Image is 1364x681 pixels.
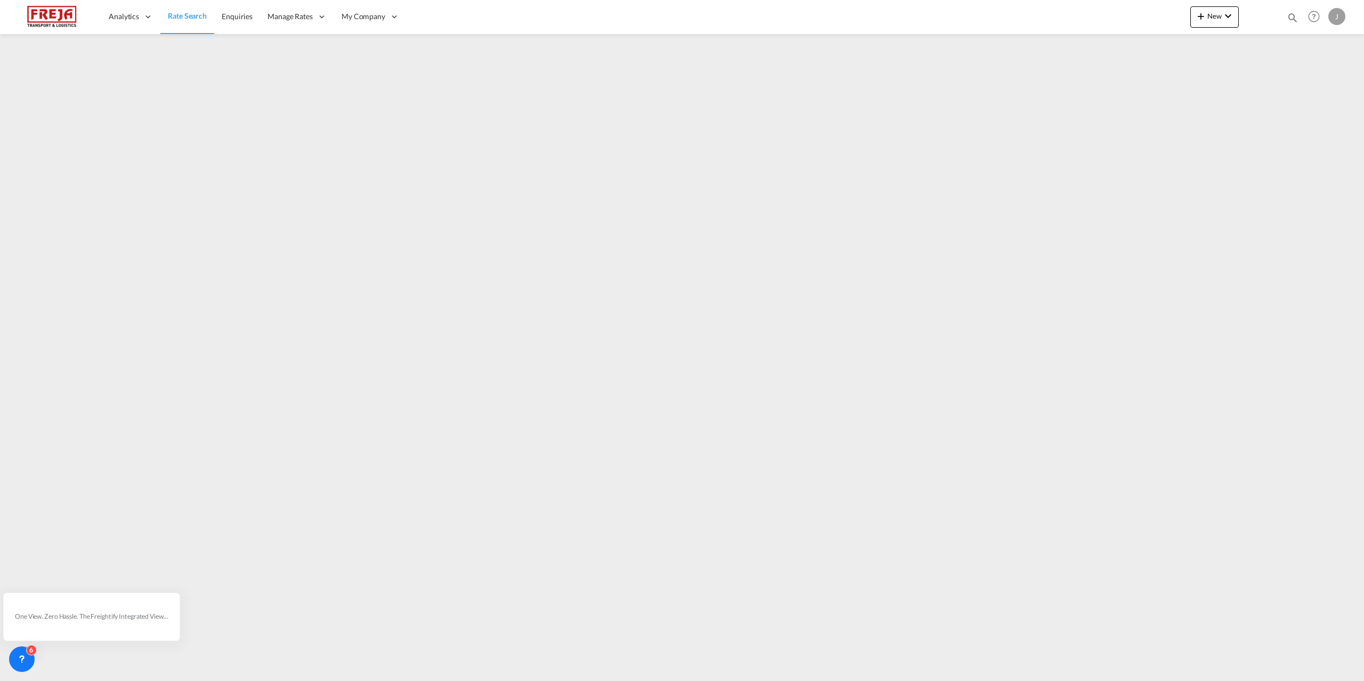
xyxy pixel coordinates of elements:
span: Rate Search [168,11,207,20]
span: Enquiries [222,12,253,21]
span: Manage Rates [267,11,313,22]
button: icon-plus 400-fgNewicon-chevron-down [1190,6,1239,28]
span: My Company [342,11,385,22]
img: 586607c025bf11f083711d99603023e7.png [16,5,88,29]
span: Help [1305,7,1323,26]
span: New [1195,12,1235,20]
div: J [1328,8,1345,25]
md-icon: icon-chevron-down [1222,10,1235,22]
md-icon: icon-plus 400-fg [1195,10,1207,22]
span: Analytics [109,11,139,22]
div: Help [1305,7,1328,27]
div: icon-magnify [1287,12,1298,28]
md-icon: icon-magnify [1287,12,1298,23]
